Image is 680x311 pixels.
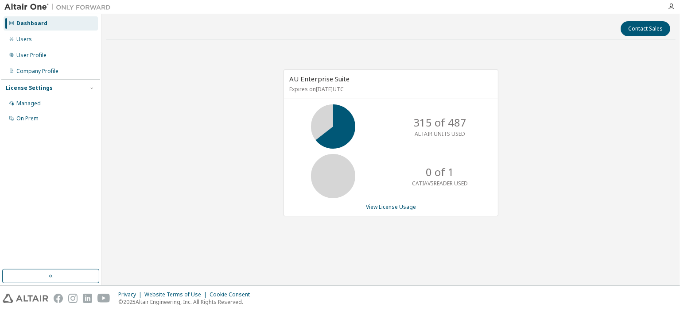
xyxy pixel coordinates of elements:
img: youtube.svg [97,294,110,303]
p: 315 of 487 [413,115,466,130]
div: Dashboard [16,20,47,27]
div: License Settings [6,84,53,92]
a: View License Usage [366,203,416,211]
div: Users [16,36,32,43]
div: User Profile [16,52,47,59]
p: 0 of 1 [426,165,454,180]
img: linkedin.svg [83,294,92,303]
div: Managed [16,100,41,107]
button: Contact Sales [621,21,670,36]
div: Company Profile [16,68,58,75]
img: instagram.svg [68,294,78,303]
p: ALTAIR UNITS USED [415,130,465,138]
div: Cookie Consent [210,291,255,298]
div: Privacy [118,291,144,298]
p: CATIAV5READER USED [412,180,468,187]
div: Website Terms of Use [144,291,210,298]
img: facebook.svg [54,294,63,303]
p: © 2025 Altair Engineering, Inc. All Rights Reserved. [118,298,255,306]
div: On Prem [16,115,39,122]
span: AU Enterprise Suite [289,74,350,83]
p: Expires on [DATE] UTC [289,85,490,93]
img: Altair One [4,3,115,12]
img: altair_logo.svg [3,294,48,303]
